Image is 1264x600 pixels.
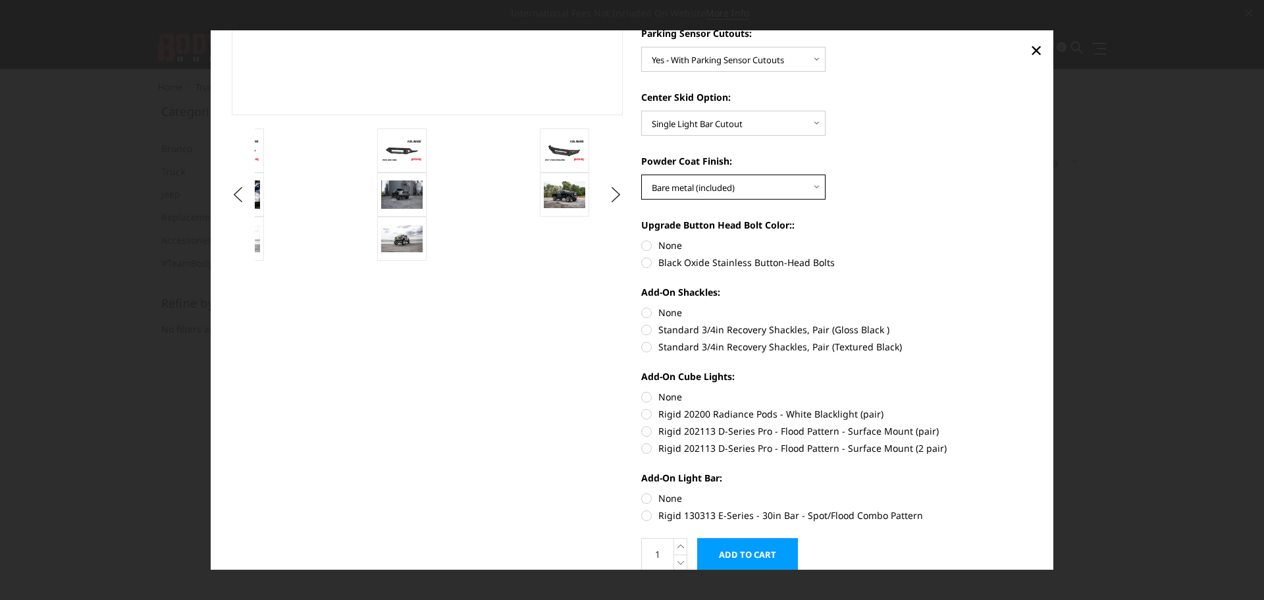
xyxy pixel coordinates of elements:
[381,225,423,253] img: A2L Series - Base Front Bumper (Non Winch)
[228,185,248,205] button: Previous
[544,139,585,162] img: A2L Series - Base Front Bumper (Non Winch)
[544,181,585,208] img: A2L Series - Base Front Bumper (Non Winch)
[641,238,1033,252] label: None
[641,390,1033,404] label: None
[381,181,423,209] img: 2020 RAM HD - Available in single light bar configuration only
[641,306,1033,319] label: None
[641,424,1033,438] label: Rigid 202113 D-Series Pro - Flood Pattern - Surface Mount (pair)
[641,491,1033,505] label: None
[641,508,1033,522] label: Rigid 130313 E-Series - 30in Bar - Spot/Flood Combo Pattern
[641,441,1033,455] label: Rigid 202113 D-Series Pro - Flood Pattern - Surface Mount (2 pair)
[381,139,423,162] img: A2L Series - Base Front Bumper (Non Winch)
[641,26,1033,40] label: Parking Sensor Cutouts:
[1030,36,1042,64] span: ×
[697,538,798,571] input: Add to Cart
[641,285,1033,299] label: Add-On Shackles:
[641,218,1033,232] label: Upgrade Button Head Bolt Color::
[641,323,1033,337] label: Standard 3/4in Recovery Shackles, Pair (Gloss Black )
[641,340,1033,354] label: Standard 3/4in Recovery Shackles, Pair (Textured Black)
[641,90,1033,104] label: Center Skid Option:
[641,369,1033,383] label: Add-On Cube Lights:
[641,256,1033,269] label: Black Oxide Stainless Button-Head Bolts
[606,185,626,205] button: Next
[641,154,1033,168] label: Powder Coat Finish:
[641,471,1033,485] label: Add-On Light Bar:
[641,407,1033,421] label: Rigid 20200 Radiance Pods - White Blacklight (pair)
[1026,40,1047,61] a: Close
